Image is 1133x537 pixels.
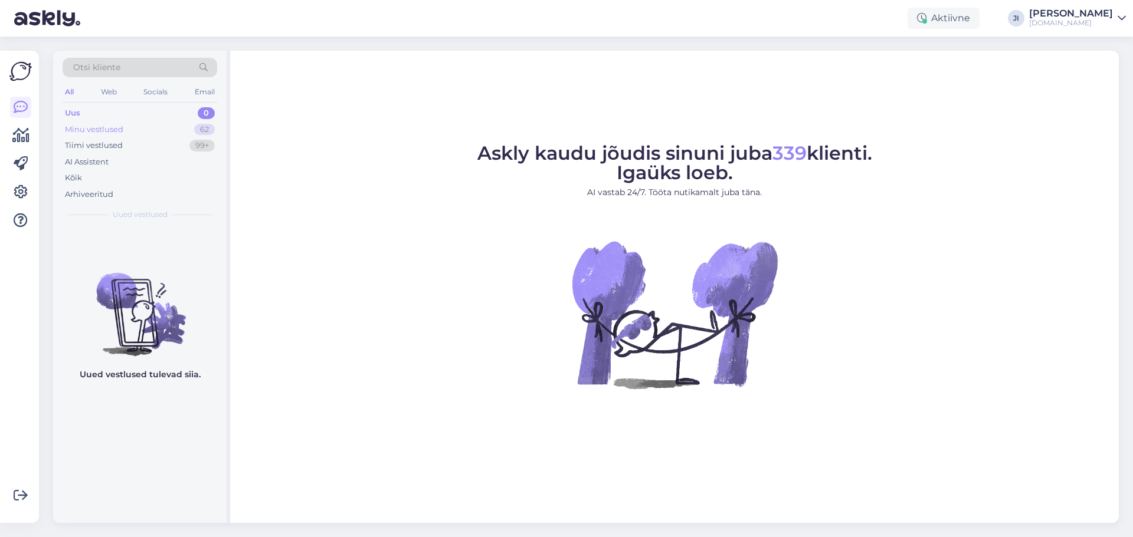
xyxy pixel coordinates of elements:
[65,140,123,151] div: Tiimi vestlused
[141,84,170,100] div: Socials
[1029,9,1113,18] div: [PERSON_NAME]
[192,84,217,100] div: Email
[73,61,120,74] span: Otsi kliente
[65,124,123,136] div: Minu vestlused
[53,252,227,358] img: No chats
[9,60,32,83] img: Askly Logo
[65,189,113,200] div: Arhiveeritud
[908,8,980,29] div: Aktiivne
[189,140,215,151] div: 99+
[194,124,215,136] div: 62
[1008,10,1024,27] div: JI
[65,156,109,168] div: AI Assistent
[63,84,76,100] div: All
[198,107,215,119] div: 0
[65,172,82,184] div: Kõik
[80,368,201,381] p: Uued vestlused tulevad siia.
[99,84,119,100] div: Web
[772,141,807,164] span: 339
[1029,18,1113,28] div: [DOMAIN_NAME]
[113,209,168,220] span: Uued vestlused
[477,141,872,184] span: Askly kaudu jõudis sinuni juba klienti. Igaüks loeb.
[65,107,80,119] div: Uus
[1029,9,1126,28] a: [PERSON_NAME][DOMAIN_NAME]
[568,208,781,420] img: No Chat active
[477,186,872,199] p: AI vastab 24/7. Tööta nutikamalt juba täna.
